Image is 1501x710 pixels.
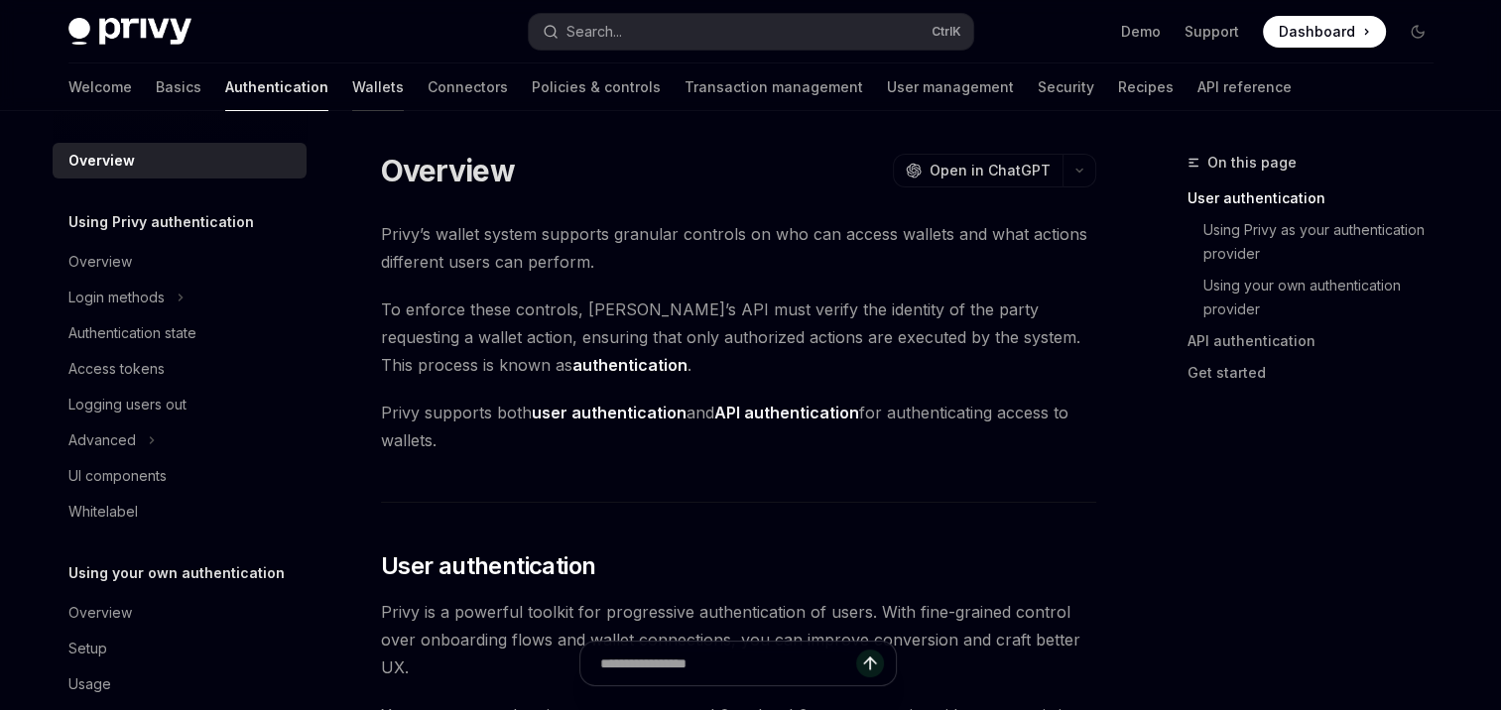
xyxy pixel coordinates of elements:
[1402,16,1434,48] button: Toggle dark mode
[352,63,404,111] a: Wallets
[53,351,307,387] a: Access tokens
[53,387,307,422] a: Logging users out
[381,296,1096,379] span: To enforce these controls, [PERSON_NAME]’s API must verify the identity of the party requesting a...
[68,464,167,488] div: UI components
[381,153,515,188] h1: Overview
[932,24,961,40] span: Ctrl K
[68,672,111,696] div: Usage
[68,601,132,625] div: Overview
[381,598,1096,681] span: Privy is a powerful toolkit for progressive authentication of users. With fine-grained control ov...
[381,550,596,582] span: User authentication
[68,637,107,660] div: Setup
[532,403,687,422] strong: user authentication
[714,403,859,422] strong: API authentication
[1197,63,1292,111] a: API reference
[68,210,254,234] h5: Using Privy authentication
[1188,357,1449,389] a: Get started
[1188,325,1449,357] a: API authentication
[225,63,328,111] a: Authentication
[529,14,973,50] button: Search...CtrlK
[856,650,884,677] button: Send message
[68,561,285,585] h5: Using your own authentication
[893,154,1063,187] button: Open in ChatGPT
[156,63,201,111] a: Basics
[68,286,165,309] div: Login methods
[68,149,135,173] div: Overview
[381,220,1096,276] span: Privy’s wallet system supports granular controls on who can access wallets and what actions diffe...
[68,428,136,452] div: Advanced
[53,244,307,280] a: Overview
[53,143,307,178] a: Overview
[532,63,661,111] a: Policies & controls
[68,357,165,381] div: Access tokens
[1279,22,1355,42] span: Dashboard
[53,315,307,351] a: Authentication state
[53,494,307,530] a: Whitelabel
[53,458,307,494] a: UI components
[53,595,307,631] a: Overview
[53,631,307,666] a: Setup
[68,321,196,345] div: Authentication state
[68,500,138,524] div: Whitelabel
[68,63,132,111] a: Welcome
[566,20,622,44] div: Search...
[53,666,307,702] a: Usage
[930,161,1051,180] span: Open in ChatGPT
[1038,63,1094,111] a: Security
[1263,16,1386,48] a: Dashboard
[1185,22,1239,42] a: Support
[572,355,688,375] strong: authentication
[1203,270,1449,325] a: Using your own authentication provider
[1188,182,1449,214] a: User authentication
[1203,214,1449,270] a: Using Privy as your authentication provider
[68,393,187,416] div: Logging users out
[68,18,191,46] img: dark logo
[887,63,1014,111] a: User management
[1207,151,1297,175] span: On this page
[1118,63,1174,111] a: Recipes
[1121,22,1161,42] a: Demo
[68,250,132,274] div: Overview
[428,63,508,111] a: Connectors
[381,399,1096,454] span: Privy supports both and for authenticating access to wallets.
[685,63,863,111] a: Transaction management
